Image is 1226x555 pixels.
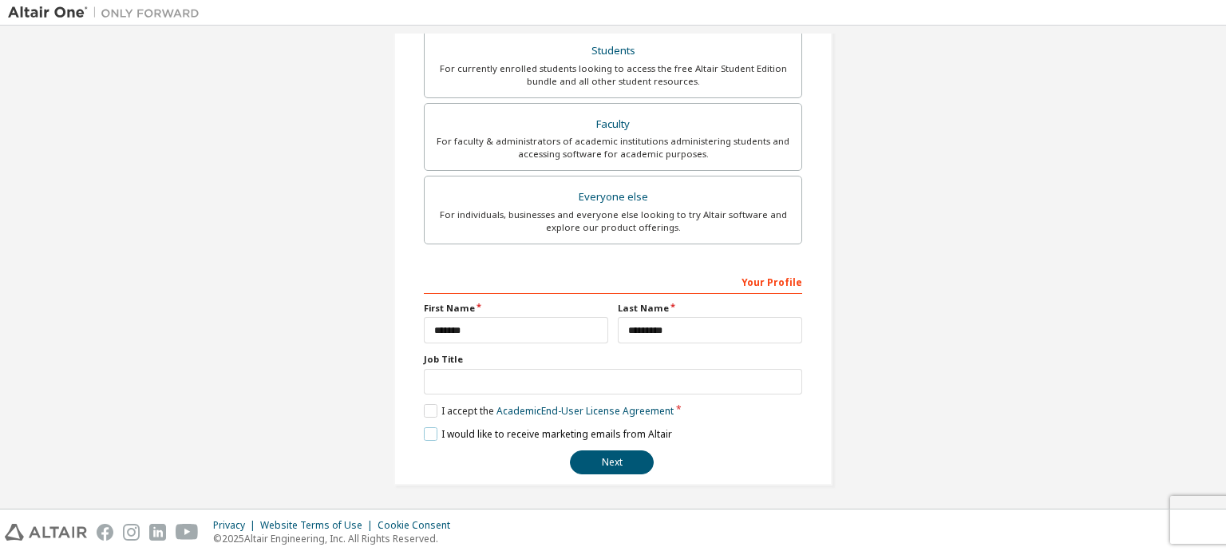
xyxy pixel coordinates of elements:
img: youtube.svg [176,524,199,541]
div: Students [434,40,792,62]
div: Your Profile [424,268,802,294]
label: Job Title [424,353,802,366]
img: facebook.svg [97,524,113,541]
img: linkedin.svg [149,524,166,541]
div: Website Terms of Use [260,519,378,532]
img: Altair One [8,5,208,21]
div: For individuals, businesses and everyone else looking to try Altair software and explore our prod... [434,208,792,234]
div: Everyone else [434,186,792,208]
label: First Name [424,302,608,315]
div: Privacy [213,519,260,532]
div: For currently enrolled students looking to access the free Altair Student Edition bundle and all ... [434,62,792,88]
label: I accept the [424,404,674,418]
label: I would like to receive marketing emails from Altair [424,427,672,441]
a: Academic End-User License Agreement [496,404,674,418]
img: instagram.svg [123,524,140,541]
img: altair_logo.svg [5,524,87,541]
div: For faculty & administrators of academic institutions administering students and accessing softwa... [434,135,792,161]
button: Next [570,450,654,474]
div: Faculty [434,113,792,136]
div: Cookie Consent [378,519,460,532]
p: © 2025 Altair Engineering, Inc. All Rights Reserved. [213,532,460,545]
label: Last Name [618,302,802,315]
